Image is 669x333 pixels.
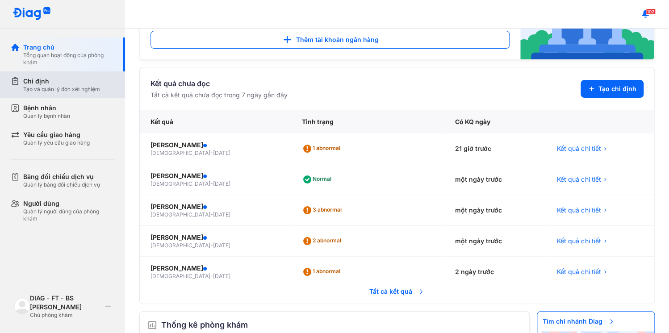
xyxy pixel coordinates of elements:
div: 1 abnormal [302,142,344,156]
span: Tất cả kết quả [364,282,430,301]
span: [DATE] [213,150,230,156]
div: Yêu cầu giao hàng [23,130,90,139]
div: 2 ngày trước [444,257,546,287]
div: Có KQ ngày [444,110,546,133]
div: Normal [302,172,335,187]
div: Chỉ định [23,77,100,86]
div: Quản lý yêu cầu giao hàng [23,139,90,146]
span: [DEMOGRAPHIC_DATA] [151,242,210,249]
div: một ngày trước [444,226,546,257]
div: Quản lý bệnh nhân [23,112,70,120]
div: Tổng quan hoạt động của phòng khám [23,52,114,66]
span: Kết quả chi tiết [557,237,601,246]
div: 1 abnormal [302,265,344,279]
div: [PERSON_NAME] [151,233,280,242]
span: - [210,150,213,156]
div: Tạo và quản lý đơn xét nghiệm [23,86,100,93]
span: - [210,242,213,249]
div: một ngày trước [444,164,546,195]
span: Thống kê phòng khám [161,319,248,331]
div: Quản lý bảng đối chiếu dịch vụ [23,181,100,188]
img: order.5a6da16c.svg [147,320,158,330]
img: logo [13,7,51,21]
span: [DATE] [213,273,230,279]
div: [PERSON_NAME] [151,141,280,150]
div: 2 abnormal [302,234,345,248]
div: Bảng đối chiếu dịch vụ [23,172,100,181]
span: Kết quả chi tiết [557,267,601,276]
div: Tất cả kết quả chưa đọc trong 7 ngày gần đây [151,91,288,100]
div: [PERSON_NAME] [151,171,280,180]
div: Kết quả [140,110,291,133]
div: [PERSON_NAME] [151,202,280,211]
div: Bệnh nhân [23,104,70,112]
span: 102 [646,8,656,15]
img: logo [14,298,30,314]
span: [DEMOGRAPHIC_DATA] [151,150,210,156]
span: [DEMOGRAPHIC_DATA] [151,211,210,218]
div: 21 giờ trước [444,133,546,164]
span: Kết quả chi tiết [557,175,601,184]
span: [DATE] [213,180,230,187]
span: [DATE] [213,242,230,249]
div: Người dùng [23,199,114,208]
button: Tạo chỉ định [581,80,644,98]
span: [DEMOGRAPHIC_DATA] [151,180,210,187]
span: - [210,273,213,279]
div: Kết quả chưa đọc [151,78,288,89]
div: 3 abnormal [302,203,345,217]
span: [DEMOGRAPHIC_DATA] [151,273,210,279]
span: Kết quả chi tiết [557,144,601,153]
span: Tạo chỉ định [598,84,636,93]
div: một ngày trước [444,195,546,226]
div: [PERSON_NAME] [151,264,280,273]
div: Chủ phòng khám [30,312,102,319]
span: - [210,180,213,187]
div: Tình trạng [291,110,444,133]
div: Quản lý người dùng của phòng khám [23,208,114,222]
button: Thêm tài khoản ngân hàng [151,31,510,49]
div: Trang chủ [23,43,114,52]
span: - [210,211,213,218]
span: Tìm chi nhánh Diag [537,312,620,331]
div: DIAG - FT - BS [PERSON_NAME] [30,294,102,312]
span: Kết quả chi tiết [557,206,601,215]
span: [DATE] [213,211,230,218]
